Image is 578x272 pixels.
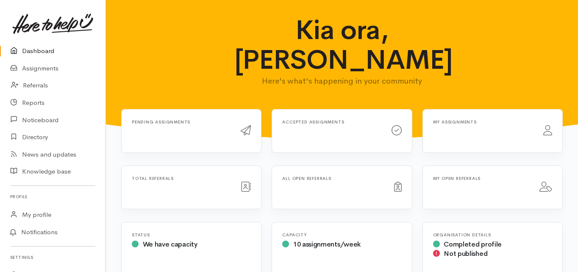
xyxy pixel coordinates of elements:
h6: Pending assignments [132,120,231,124]
h6: Profile [10,191,95,202]
h6: Status [132,233,251,237]
h6: All open referrals [282,176,383,181]
h6: Total referrals [132,176,231,181]
span: 10 assignments/week [293,240,361,249]
span: Not published [444,249,487,258]
span: We have capacity [143,240,197,249]
p: Here's what's happening in your community [234,75,450,87]
h1: Kia ora, [PERSON_NAME] [234,15,450,75]
h6: My open referrals [433,176,529,181]
h6: Organisation Details [433,233,552,237]
h6: Capacity [282,233,401,237]
h6: My assignments [433,120,533,124]
span: Completed profile [444,240,502,249]
h6: Settings [10,252,95,263]
h6: Accepted assignments [282,120,381,124]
